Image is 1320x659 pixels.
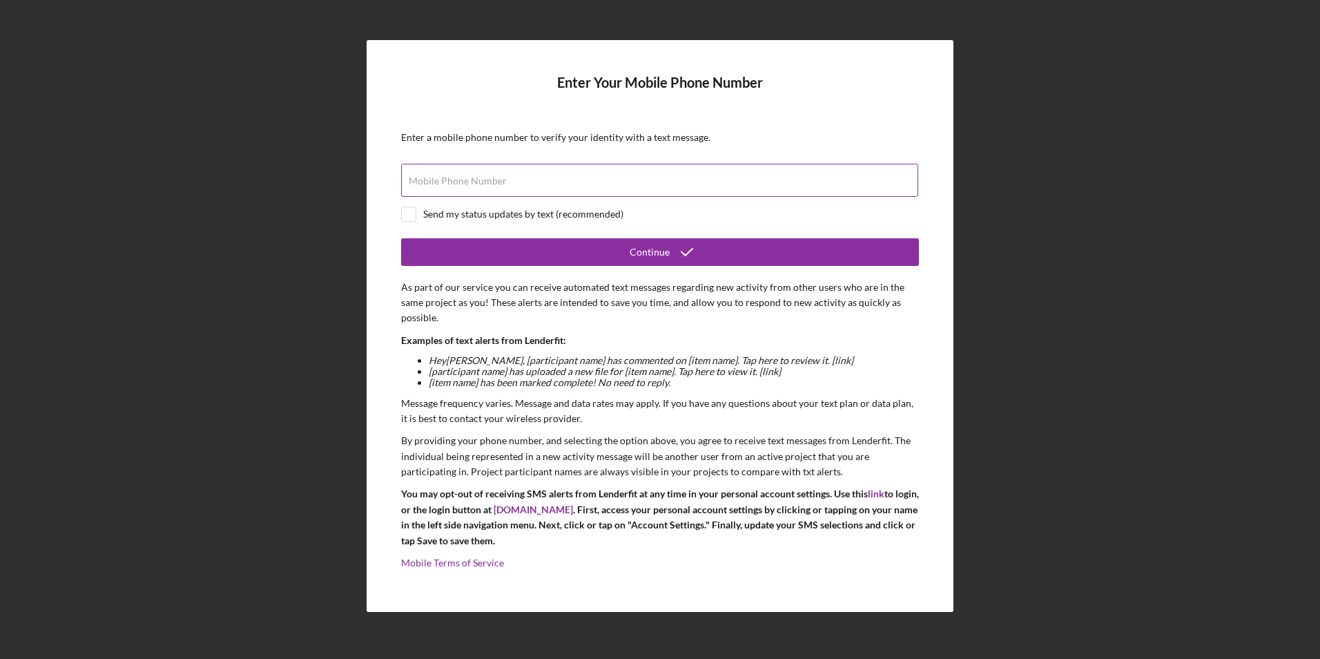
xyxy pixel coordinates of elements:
[401,486,919,548] p: You may opt-out of receiving SMS alerts from Lenderfit at any time in your personal account setti...
[429,377,919,388] li: [item name] has been marked complete! No need to reply.
[401,132,919,143] div: Enter a mobile phone number to verify your identity with a text message.
[401,75,919,111] h4: Enter Your Mobile Phone Number
[401,396,919,427] p: Message frequency varies. Message and data rates may apply. If you have any questions about your ...
[630,238,670,266] div: Continue
[494,504,573,515] a: [DOMAIN_NAME]
[409,175,507,187] label: Mobile Phone Number
[429,366,919,377] li: [participant name] has uploaded a new file for [item name]. Tap here to view it. [link]
[401,238,919,266] button: Continue
[423,209,623,220] div: Send my status updates by text (recommended)
[401,557,504,569] a: Mobile Terms of Service
[868,488,884,499] a: link
[401,433,919,479] p: By providing your phone number, and selecting the option above, you agree to receive text message...
[401,280,919,326] p: As part of our service you can receive automated text messages regarding new activity from other ...
[401,333,919,348] p: Examples of text alerts from Lenderfit:
[429,355,919,366] li: Hey [PERSON_NAME] , [participant name] has commented on [item name]. Tap here to review it. [link]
